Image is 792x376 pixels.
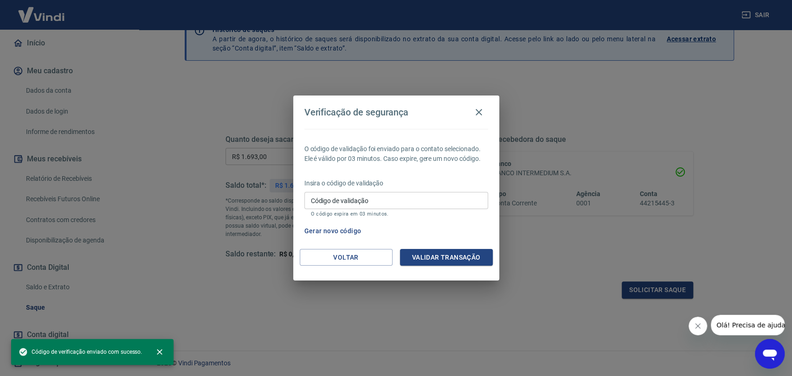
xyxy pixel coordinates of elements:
[755,339,785,369] iframe: Botão para abrir a janela de mensagens
[304,107,409,118] h4: Verificação de segurança
[311,211,482,217] p: O código expira em 03 minutos.
[301,223,365,240] button: Gerar novo código
[304,178,488,188] p: Insira o código de validação
[711,315,785,335] iframe: Mensagem da empresa
[6,6,78,14] span: Olá! Precisa de ajuda?
[149,342,170,362] button: close
[689,317,707,335] iframe: Fechar mensagem
[304,144,488,164] p: O código de validação foi enviado para o contato selecionado. Ele é válido por 03 minutos. Caso e...
[300,249,393,266] button: Voltar
[19,347,142,357] span: Código de verificação enviado com sucesso.
[400,249,493,266] button: Validar transação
